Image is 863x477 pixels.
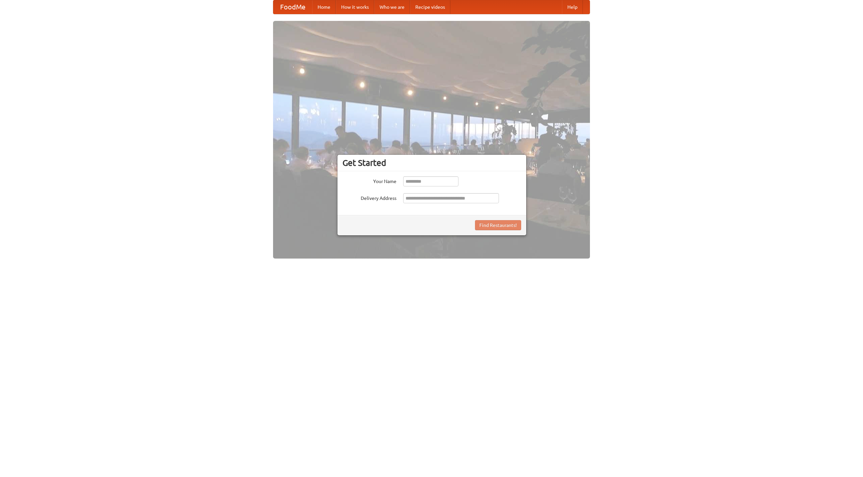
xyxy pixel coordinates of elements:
label: Your Name [343,176,396,185]
h3: Get Started [343,158,521,168]
a: Recipe videos [410,0,450,14]
a: How it works [336,0,374,14]
button: Find Restaurants! [475,220,521,230]
a: Help [562,0,583,14]
label: Delivery Address [343,193,396,202]
a: FoodMe [273,0,312,14]
a: Who we are [374,0,410,14]
a: Home [312,0,336,14]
